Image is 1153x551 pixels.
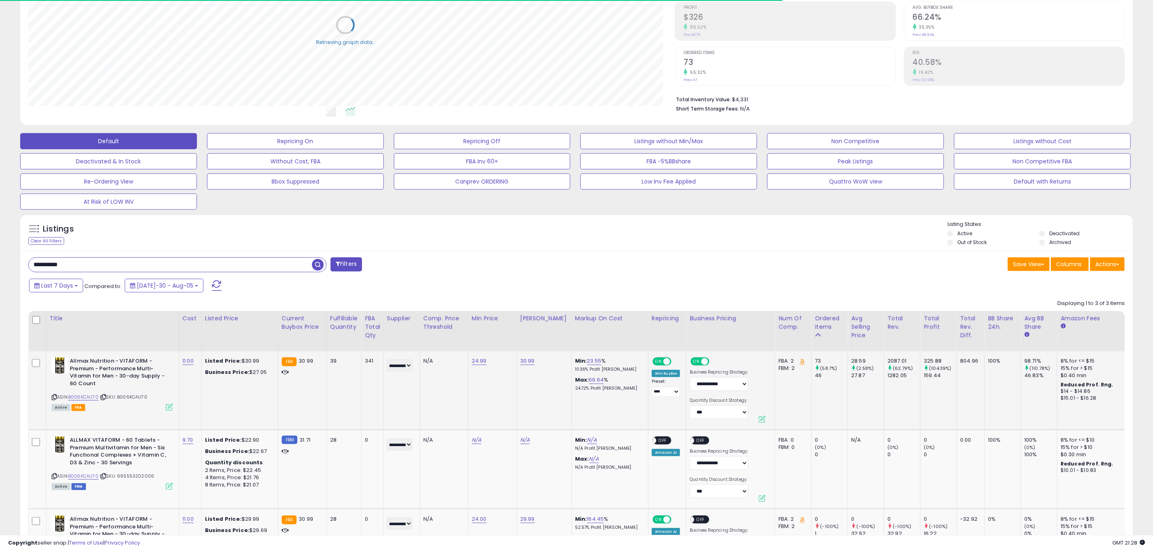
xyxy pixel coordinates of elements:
[857,523,875,530] small: (-100%)
[580,173,757,190] button: Low Inv Fee Applied
[948,221,1133,228] p: Listing States:
[960,314,981,340] div: Total Rev. Diff.
[954,153,1131,169] button: Non Competitive FBA
[815,357,847,365] div: 73
[1051,257,1089,271] button: Columns
[851,372,884,379] div: 27.87
[924,451,956,458] div: 0
[29,279,83,292] button: Last 7 Days
[299,357,313,365] span: 30.99
[575,465,642,470] p: N/A Profit [PERSON_NAME]
[1024,451,1057,458] div: 100%
[387,314,416,323] div: Supplier
[587,357,602,365] a: 23.55
[299,515,313,523] span: 30.99
[100,473,154,479] span: | SKU: 665553202006
[205,314,275,323] div: Listed Price
[20,133,197,149] button: Default
[887,444,899,451] small: (0%)
[924,357,956,365] div: 325.88
[913,32,935,37] small: Prev: 48.94%
[423,516,462,523] div: N/A
[653,358,663,365] span: ON
[1112,539,1145,547] span: 2025-08-13 21:28 GMT
[1061,460,1113,467] b: Reduced Prof. Rng.
[52,436,173,489] div: ASIN:
[575,386,642,391] p: 24.72% Profit [PERSON_NAME]
[676,105,739,112] b: Short Term Storage Fees:
[316,39,375,46] div: Retrieving graph data..
[282,436,297,444] small: FBM
[695,437,707,444] span: OFF
[815,444,826,451] small: (0%)
[1061,516,1128,523] div: 8% for <= $15
[205,357,242,365] b: Listed Price:
[1024,372,1057,379] div: 46.83%
[205,516,272,523] div: $29.99
[52,357,68,374] img: 51cm+QS0r+L._SL40_.jpg
[917,24,935,30] small: 35.35%
[1024,314,1054,331] div: Avg BB Share
[205,369,272,376] div: $27.05
[472,314,513,323] div: Min Price
[575,515,587,523] b: Min:
[1024,331,1029,338] small: Avg BB Share.
[330,436,355,444] div: 28
[1061,388,1128,395] div: $14 - $14.86
[988,314,1017,331] div: BB Share 24h.
[778,357,805,365] div: FBA: 2
[137,282,193,290] span: [DATE]-30 - Aug-05
[587,436,597,444] a: N/A
[684,51,895,55] span: Ordered Items
[589,455,599,463] a: N/A
[815,516,847,523] div: 0
[205,527,272,534] div: $29.69
[52,357,173,410] div: ASIN:
[472,357,487,365] a: 24.99
[652,379,680,397] div: Preset:
[520,515,535,523] a: 29.99
[207,173,384,190] button: Bbox Suppressed
[929,523,948,530] small: (-100%)
[913,6,1124,10] span: Avg. Buybox Share
[913,77,935,82] small: Prev: 33.98%
[690,398,748,403] label: Quantity Discount Strategy:
[575,357,642,372] div: %
[282,314,323,331] div: Current Buybox Price
[205,368,249,376] b: Business Price:
[893,523,912,530] small: (-100%)
[690,449,748,454] label: Business Repricing Strategy:
[656,437,669,444] span: OFF
[1056,260,1082,268] span: Columns
[1061,323,1065,330] small: Amazon Fees.
[954,133,1131,149] button: Listings without Cost
[205,436,272,444] div: $22.90
[954,173,1131,190] button: Default with Returns
[851,436,878,444] div: N/A
[670,358,683,365] span: OFF
[815,436,847,444] div: 0
[520,357,535,365] a: 30.99
[394,133,571,149] button: Repricing Off
[1049,230,1080,237] label: Deactivated
[70,436,168,468] b: ALLMAX VITAFORM - 60 Tablets - Premium Multivitamin for Men - Six Functional Complexes + Vitamin ...
[282,357,297,366] small: FBA
[690,314,772,323] div: Business Pricing
[778,436,805,444] div: FBA: 0
[472,515,487,523] a: 24.00
[1057,300,1125,307] div: Displaying 1 to 3 of 3 items
[394,173,571,190] button: Canprev ORDERING
[71,404,85,411] span: FBA
[960,357,978,365] div: 804.96
[778,365,805,372] div: FBM: 2
[282,516,297,524] small: FBA
[365,357,377,365] div: 341
[1061,523,1128,530] div: 15% for > $15
[575,314,645,323] div: Markup on Cost
[41,282,73,290] span: Last 7 Days
[887,451,920,458] div: 0
[1061,395,1128,402] div: $15.01 - $16.28
[205,526,249,534] b: Business Price:
[653,516,663,523] span: ON
[1049,239,1071,246] label: Archived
